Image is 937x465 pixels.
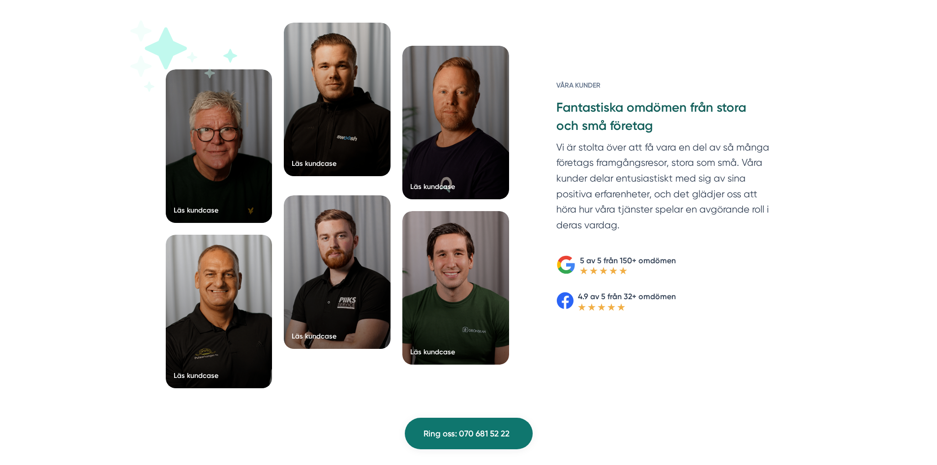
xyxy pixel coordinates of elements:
[410,182,455,191] div: Läs kundcase
[292,331,336,341] div: Läs kundcase
[410,347,455,357] div: Läs kundcase
[556,80,771,99] h6: Våra kunder
[402,211,509,365] a: Läs kundcase
[166,235,272,388] a: Läs kundcase
[578,290,676,303] p: 4.9 av 5 från 32+ omdömen
[556,140,771,238] p: Vi är stolta över att få vara en del av så många företags framgångsresor, stora som små. Våra kun...
[284,23,391,176] a: Läs kundcase
[174,205,218,215] div: Läs kundcase
[580,254,676,267] p: 5 av 5 från 150+ omdömen
[556,99,771,139] h3: Fantastiska omdömen från stora och små företag
[405,418,533,449] a: Ring oss: 070 681 52 22
[174,371,218,380] div: Läs kundcase
[402,46,509,199] a: Läs kundcase
[292,158,336,168] div: Läs kundcase
[284,195,391,349] a: Läs kundcase
[423,427,510,440] span: Ring oss: 070 681 52 22
[166,69,272,223] a: Läs kundcase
